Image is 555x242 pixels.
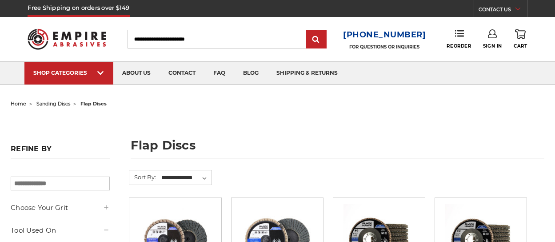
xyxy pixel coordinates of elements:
[343,44,426,50] p: FOR QUESTIONS OR INQUIRIES
[113,62,160,85] a: about us
[483,43,502,49] span: Sign In
[514,43,527,49] span: Cart
[204,62,234,85] a: faq
[160,62,204,85] a: contact
[28,24,106,54] img: Empire Abrasives
[447,43,471,49] span: Reorder
[268,62,347,85] a: shipping & returns
[11,202,110,213] h5: Choose Your Grit
[80,101,107,107] span: flap discs
[234,62,268,85] a: blog
[447,29,471,48] a: Reorder
[479,4,527,17] a: CONTACT US
[131,139,544,158] h1: flap discs
[343,28,426,41] a: [PHONE_NUMBER]
[129,170,156,184] label: Sort By:
[307,31,325,48] input: Submit
[514,29,527,49] a: Cart
[11,225,110,236] h5: Tool Used On
[11,145,110,158] h5: Refine by
[36,101,70,107] a: sanding discs
[33,69,104,76] div: SHOP CATEGORIES
[160,171,212,185] select: Sort By:
[11,101,26,107] a: home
